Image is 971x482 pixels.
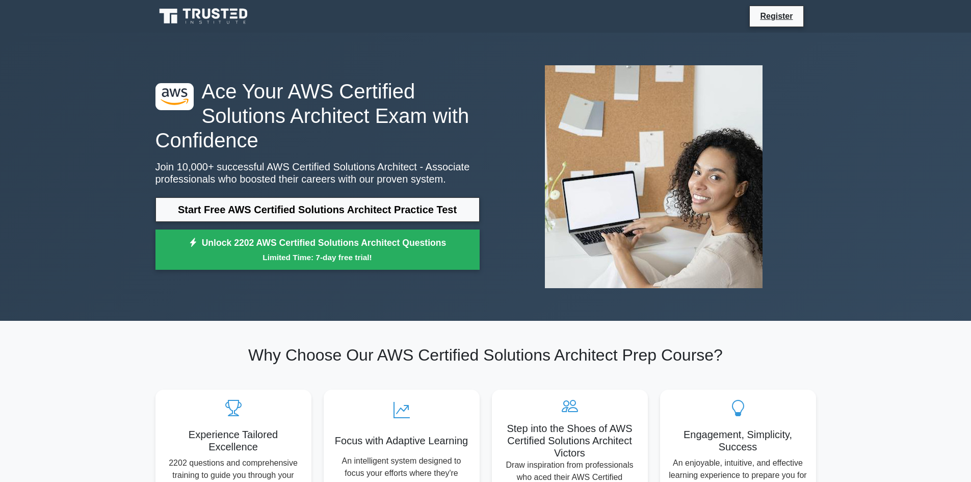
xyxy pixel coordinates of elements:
[164,428,303,453] h5: Experience Tailored Excellence
[168,251,467,263] small: Limited Time: 7-day free trial!
[754,10,799,22] a: Register
[155,197,480,222] a: Start Free AWS Certified Solutions Architect Practice Test
[668,428,808,453] h5: Engagement, Simplicity, Success
[500,422,640,459] h5: Step into the Shoes of AWS Certified Solutions Architect Victors
[332,435,471,447] h5: Focus with Adaptive Learning
[155,161,480,185] p: Join 10,000+ successful AWS Certified Solutions Architect - Associate professionals who boosted t...
[155,79,480,153] h1: Ace Your AWS Certified Solutions Architect Exam with Confidence
[155,230,480,270] a: Unlock 2202 AWS Certified Solutions Architect QuestionsLimited Time: 7-day free trial!
[155,345,816,365] h2: Why Choose Our AWS Certified Solutions Architect Prep Course?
